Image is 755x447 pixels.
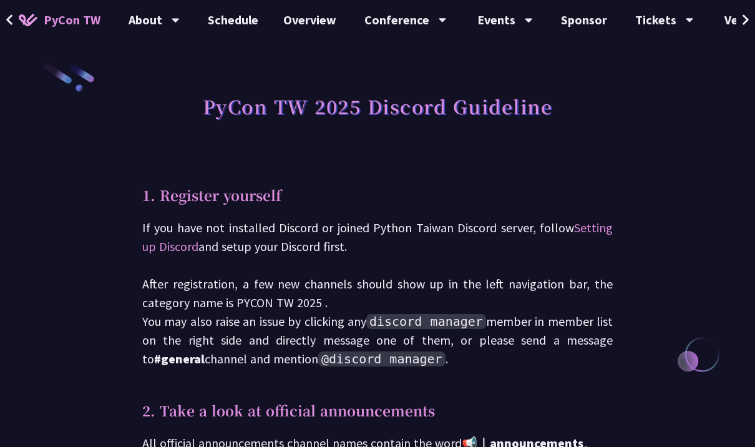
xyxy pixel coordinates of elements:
[6,4,113,36] a: PyCon TW
[154,351,205,366] span: #general
[318,351,446,366] span: @discord manager
[19,14,37,26] img: Home icon of PyCon TW 2025
[366,314,486,329] span: discord manager
[142,219,613,368] p: If you have not installed Discord or joined Python Taiwan Discord server, follow and setup your D...
[142,400,613,421] p: 2. Take a look at official announcements
[203,87,553,125] h1: PyCon TW 2025 Discord Guideline
[44,11,100,29] span: PyCon TW
[142,184,613,206] p: 1. Register yourself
